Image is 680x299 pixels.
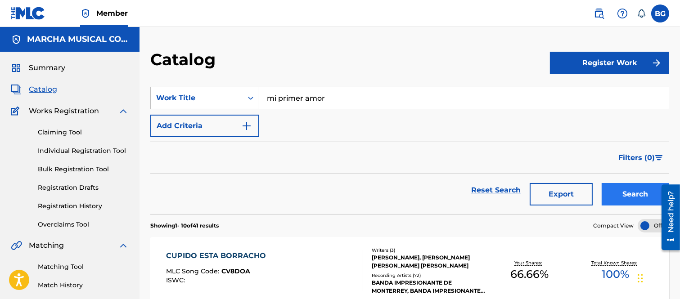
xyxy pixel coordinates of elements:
a: Reset Search [467,180,525,200]
div: Work Title [156,93,237,103]
form: Search Form [150,87,669,214]
span: Compact View [593,222,634,230]
a: SummarySummary [11,62,65,73]
img: search [594,8,604,19]
a: Individual Registration Tool [38,146,129,156]
img: help [617,8,628,19]
span: 100 % [602,266,630,282]
a: Bulk Registration Tool [38,165,129,174]
div: BANDA IMPRESIONANTE DE MONTERREY, BANDA IMPRESIONANTE DE MONTERREY, BANDA IMPRESIONANTE DE MONTER... [372,279,486,295]
div: Help [613,4,631,22]
a: Match History [38,281,129,290]
span: ISWC : [166,276,187,284]
p: Total Known Shares: [592,259,640,266]
button: Search [602,183,669,205]
span: 66.66 % [510,266,549,282]
img: MLC Logo [11,7,45,20]
img: 9d2ae6d4665cec9f34b9.svg [241,120,252,131]
img: expand [118,240,129,251]
a: Overclaims Tool [38,220,129,229]
button: Export [530,183,593,205]
p: Your Shares: [514,259,544,266]
img: Matching [11,240,22,251]
button: Filters (0) [613,147,669,169]
h5: MARCHA MUSICAL CORP. [27,34,129,45]
button: Register Work [550,52,669,74]
button: Add Criteria [150,115,259,137]
img: Top Rightsholder [80,8,91,19]
iframe: Chat Widget [635,256,680,299]
a: Registration Drafts [38,183,129,192]
div: User Menu [651,4,669,22]
div: Writers ( 3 ) [372,247,486,254]
div: Recording Artists ( 72 ) [372,272,486,279]
div: Notifications [637,9,646,18]
span: Filters ( 0 ) [618,152,655,163]
span: Catalog [29,84,57,95]
span: Member [96,8,128,18]
div: Widget de chat [635,256,680,299]
span: Works Registration [29,106,99,116]
p: Showing 1 - 10 of 41 results [150,222,219,230]
a: CatalogCatalog [11,84,57,95]
iframe: Resource Center [655,181,680,254]
a: Matching Tool [38,262,129,272]
a: Registration History [38,201,129,211]
img: Summary [11,62,22,73]
span: MLC Song Code : [166,267,221,275]
img: f7272a7cc735f4ea7f67.svg [651,58,662,68]
div: CUPIDO ESTA BORRACHO [166,250,270,261]
span: Matching [29,240,64,251]
img: Accounts [11,34,22,45]
img: filter [655,155,663,161]
div: [PERSON_NAME], [PERSON_NAME] [PERSON_NAME] [PERSON_NAME] [372,254,486,270]
img: expand [118,106,129,116]
span: Summary [29,62,65,73]
div: Arrastrar [638,265,643,292]
h2: Catalog [150,49,220,70]
a: Claiming Tool [38,128,129,137]
a: Public Search [590,4,608,22]
img: Works Registration [11,106,23,116]
span: CV8DOA [221,267,250,275]
img: Catalog [11,84,22,95]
